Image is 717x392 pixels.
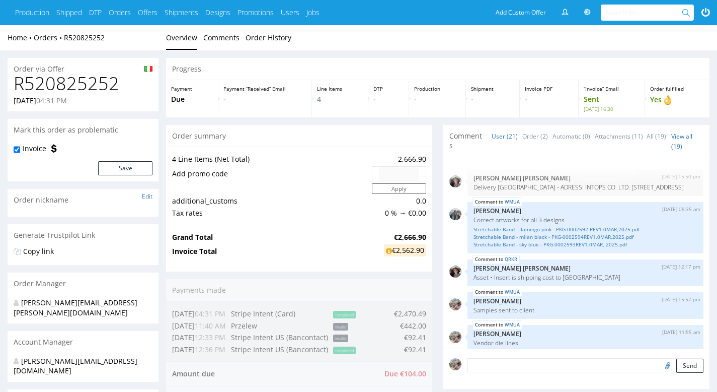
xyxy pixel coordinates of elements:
p: [DATE] 08:35 am [662,206,700,213]
p: Asset • Insert is shipping cost to [GEOGRAPHIC_DATA] [473,274,697,281]
p: - [471,94,514,104]
img: regular_mini_magick20250909-139-fdo8ol.jpg [449,358,461,370]
div: [PERSON_NAME][EMAIL_ADDRESS][PERSON_NAME][DOMAIN_NAME] [14,298,145,317]
a: Stretchable Band - flamingo pink - PKG-0002592 REV1.0MAR,2025.pdf [473,226,697,233]
div: Order nickname [8,189,158,211]
p: 4 [317,94,363,104]
p: - [525,94,573,104]
a: WMUA [505,198,520,206]
div: Progress [166,58,709,80]
p: Payment “Received” Email [223,85,306,92]
button: Apply [372,183,426,194]
p: Due [171,94,213,104]
a: Shipped [56,8,82,18]
p: Invoice PDF [525,85,573,92]
a: Add Custom Offer [490,5,551,21]
a: Production [15,8,49,18]
a: Edit [142,192,152,201]
td: 0.0 [369,195,426,207]
p: Order fulfilled [650,85,704,92]
a: R520825252 [64,33,105,42]
button: Send [676,359,703,373]
a: Home [8,33,34,42]
img: regular_mini_magick20250702-42-x1tt6f.png [449,208,461,220]
p: [DATE] 15:50 pm [662,173,700,180]
p: [DATE] 11:55 am [662,329,700,336]
span: Comments [449,131,484,151]
p: [DATE] 15:57 pm [662,296,700,303]
p: [DATE] [14,96,67,106]
td: Tax rates [172,207,369,219]
a: All (19) [647,125,666,147]
a: QRKR [505,255,517,264]
a: Promotions [237,8,274,18]
p: - [223,94,306,104]
a: Stretchable Band - sky blue - PKG-0002593REV1.0MAR, 2025.pdf [473,241,697,248]
span: [DATE] 16:30 [584,105,640,112]
button: Save [98,161,152,175]
p: Line Items [317,85,363,92]
p: [PERSON_NAME] [473,207,697,215]
p: - [414,94,461,104]
p: Vendor die lines [473,339,697,347]
p: [PERSON_NAME] [473,330,697,338]
a: DTP [89,8,102,18]
p: - [373,94,404,104]
a: Order History [246,25,291,50]
div: Mark this order as problematic [8,119,158,141]
div: Generate Trustpilot Link [8,224,158,246]
a: Overview [166,25,197,50]
img: it-c7992f57d67156f994a38c6bb4ec72fa57601a284558db5e065c02dc36ee9d8c.png [144,66,152,72]
img: regular_mini_magick20240604-109-y2x15g.jpg [449,175,461,187]
p: Delivery [GEOGRAPHIC_DATA] - ADRESS: INTOPS CO. LTD. [STREET_ADDRESS] [473,183,697,191]
a: Offers [138,8,157,18]
div: Order summary [166,125,432,147]
p: Correct artworks for all 3 designs [473,216,697,224]
img: regular_mini_magick20250909-139-fdo8ol.jpg [449,298,461,310]
a: Automatic (0) [552,125,590,147]
div: Order via Offer [8,58,158,74]
p: “Invoice” Email [584,85,640,92]
p: Sent [584,94,640,112]
a: Jobs [306,8,320,18]
p: [PERSON_NAME] [PERSON_NAME] [473,174,697,182]
a: Designs [205,8,230,18]
a: Order (2) [522,125,548,147]
img: regular_mini_magick20250909-139-fdo8ol.jpg [449,331,461,343]
a: View all (19) [671,132,692,151]
p: Shipment [471,85,514,92]
a: Copy link [23,246,54,256]
a: Shipments [165,8,198,18]
strong: Grand Total [172,232,213,242]
a: User (21) [492,125,518,147]
div: [PERSON_NAME][EMAIL_ADDRESS][DOMAIN_NAME] [14,356,145,376]
strong: €2,666.90 [394,232,426,242]
p: [PERSON_NAME] [PERSON_NAME] [473,265,697,272]
p: [DATE] 12:17 pm [662,263,700,271]
div: Account Manager [8,331,158,353]
strong: Invoice Total [172,246,217,256]
td: 4 Line Items (Net Total) [172,153,369,165]
a: WMUA [505,321,520,329]
p: Payment [171,85,213,92]
p: Production [414,85,461,92]
img: icon-invoice-flag.svg [49,144,59,154]
p: Samples sent to client [473,306,697,314]
span: 04:31 PM [36,96,67,105]
a: WMUA [505,288,520,296]
label: Invoice [23,144,46,154]
div: €2,562.90 [384,244,426,256]
p: Yes [650,94,704,105]
a: Orders [109,8,131,18]
div: Order Manager [8,273,158,295]
a: Orders [34,33,64,42]
a: Comments [203,25,240,50]
td: 0 % → €0.00 [369,207,426,219]
td: additional_customs [172,195,369,207]
a: Stretchable Band - milan black - PKG-0002594REV1.0MAR,2025.pdf [473,233,697,241]
img: regular_mini_magick20240604-109-y2x15g.jpg [449,266,461,278]
input: Search for... [607,5,684,21]
a: Attachments (11) [595,125,643,147]
td: 2,666.90 [369,153,426,165]
h1: R520825252 [14,74,152,94]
